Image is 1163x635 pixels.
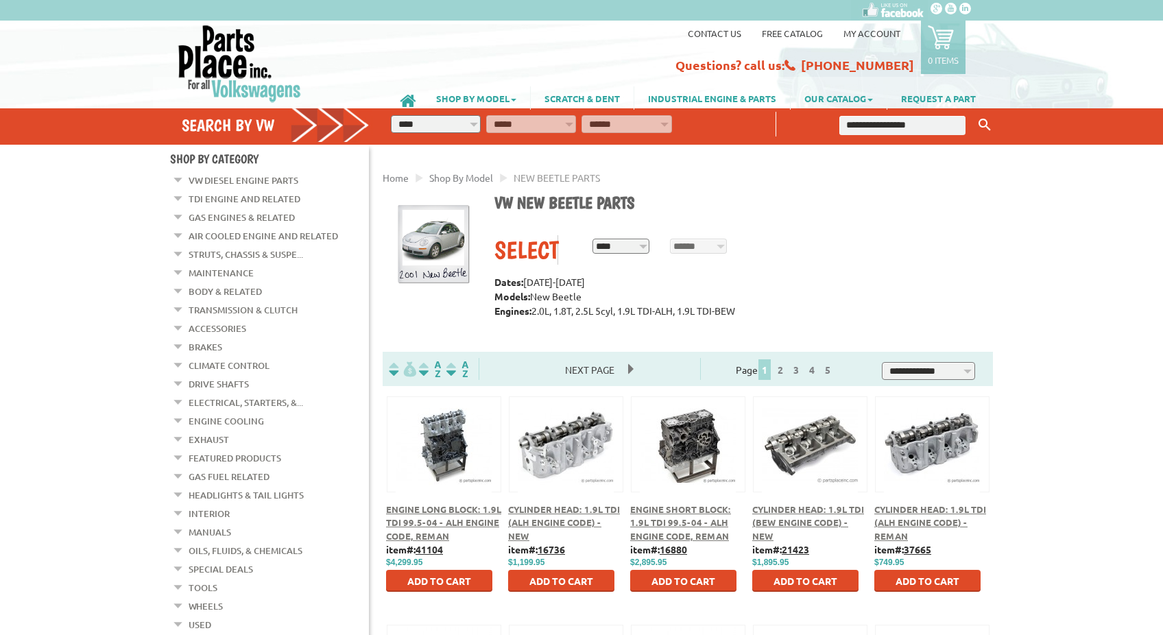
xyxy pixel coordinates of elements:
[189,449,281,467] a: Featured Products
[177,24,302,103] img: Parts Place Inc!
[494,304,531,317] strong: Engines:
[752,503,864,542] a: Cylinder Head: 1.9L TDI (BEW Engine Code) - New
[634,86,790,110] a: INDUSTRIAL ENGINE & PARTS
[189,301,298,319] a: Transmission & Clutch
[551,359,628,380] span: Next Page
[928,54,959,66] p: 0 items
[752,570,859,592] button: Add to Cart
[170,152,369,166] h4: Shop By Category
[189,245,303,263] a: Struts, Chassis & Suspe...
[822,363,834,376] a: 5
[407,575,471,587] span: Add to Cart
[791,86,887,110] a: OUR CATALOG
[630,503,731,542] a: Engine Short Block: 1.9L TDI 99.5-04 - ALH Engine Code, Reman
[189,579,217,597] a: Tools
[386,570,492,592] button: Add to Cart
[843,27,900,39] a: My Account
[494,235,557,265] div: Select
[700,358,871,380] div: Page
[189,375,249,393] a: Drive Shafts
[182,115,370,135] h4: Search by VW
[874,503,986,542] a: Cylinder Head: 1.9L TDI (ALH Engine Code) - Reman
[630,558,667,567] span: $2,895.95
[429,171,493,184] a: Shop By Model
[189,208,295,226] a: Gas Engines & Related
[383,171,409,184] a: Home
[508,543,565,555] b: item#:
[189,523,231,541] a: Manuals
[874,543,931,555] b: item#:
[531,86,634,110] a: SCRATCH & DENT
[538,543,565,555] u: 16736
[651,575,715,587] span: Add to Cart
[529,575,593,587] span: Add to Cart
[630,570,736,592] button: Add to Cart
[189,227,338,245] a: Air Cooled Engine and Related
[189,190,300,208] a: TDI Engine and Related
[189,320,246,337] a: Accessories
[386,543,443,555] b: item#:
[189,264,254,282] a: Maintenance
[189,171,298,189] a: VW Diesel Engine Parts
[189,412,264,430] a: Engine Cooling
[508,570,614,592] button: Add to Cart
[660,543,687,555] u: 16880
[921,21,966,74] a: 0 items
[416,543,443,555] u: 41104
[887,86,990,110] a: REQUEST A PART
[189,283,262,300] a: Body & Related
[189,431,229,448] a: Exhaust
[189,616,211,634] a: Used
[874,558,904,567] span: $749.95
[904,543,931,555] u: 37665
[189,338,222,356] a: Brakes
[774,575,837,587] span: Add to Cart
[782,543,809,555] u: 21423
[508,503,620,542] a: Cylinder Head: 1.9L TDI (ALH Engine Code) - New
[422,86,530,110] a: SHOP BY MODEL
[189,468,269,486] a: Gas Fuel Related
[494,276,523,288] strong: Dates:
[762,27,823,39] a: Free Catalog
[386,503,501,542] a: Engine Long Block: 1.9L TDI 99.5-04 - ALH Engine Code, Reman
[630,543,687,555] b: item#:
[494,193,983,215] h1: VW New Beetle parts
[393,204,474,285] img: New Beetle
[494,275,983,333] p: [DATE]-[DATE] New Beetle 2.0L, 1.8T, 2.5L 5cyl, 1.9L TDI-ALH, 1.9L TDI-BEW
[189,597,223,615] a: Wheels
[806,363,818,376] a: 4
[189,560,253,578] a: Special Deals
[774,363,787,376] a: 2
[389,361,416,377] img: filterpricelow.svg
[874,570,981,592] button: Add to Cart
[790,363,802,376] a: 3
[494,290,530,302] strong: Models:
[444,361,471,377] img: Sort by Sales Rank
[189,542,302,560] a: Oils, Fluids, & Chemicals
[752,543,809,555] b: item#:
[189,394,303,411] a: Electrical, Starters, &...
[189,505,230,523] a: Interior
[416,361,444,377] img: Sort by Headline
[896,575,959,587] span: Add to Cart
[551,363,628,376] a: Next Page
[752,558,789,567] span: $1,895.95
[189,486,304,504] a: Headlights & Tail Lights
[758,359,771,380] span: 1
[974,114,995,136] button: Keyword Search
[189,357,269,374] a: Climate Control
[508,558,544,567] span: $1,199.95
[688,27,741,39] a: Contact us
[386,558,422,567] span: $4,299.95
[514,171,600,184] span: NEW BEETLE PARTS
